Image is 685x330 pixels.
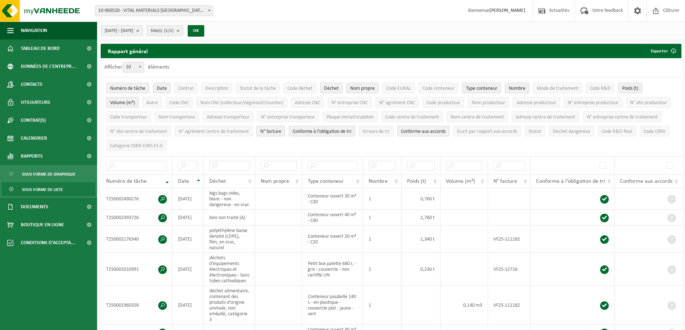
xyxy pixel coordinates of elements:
span: 10-960520 - VITAL MATERIALS BELGIUM S.A. - TILLY [95,6,213,16]
button: Nom producteurNom producteur: Activate to sort [468,97,509,108]
td: 1 [363,286,402,325]
td: 1,340 t [402,226,440,253]
span: Poids (t) [407,178,426,184]
span: Code déchet [287,86,312,91]
span: Conforme aux accords [620,178,672,184]
button: Code conteneurCode conteneur: Activate to sort [419,83,458,93]
button: NombreNombre: Activate to sort [505,83,529,93]
span: Conforme aux accords [401,129,446,134]
td: VF25-111182 [488,286,531,325]
button: Nom transporteurNom transporteur: Activate to sort [155,111,199,122]
td: T250002490276 [101,188,173,210]
button: Type conteneurType conteneur: Activate to sort [462,83,501,93]
span: Code transporteur [110,115,147,120]
td: Conteneur poubelle 140 L - en plastique - couvercle plat - jaune - vert [302,286,363,325]
button: N° agrément CNCN° agrément CNC: Activate to sort [375,97,419,108]
button: Nom propreNom propre: Activate to sort [346,83,379,93]
span: Catégorie CSRD ESRS E5-5 [110,143,163,149]
span: N° facture [260,129,281,134]
td: 0,140 m3 [440,286,488,325]
td: Conteneur ouvert 20 m³ - C20 [302,226,363,253]
button: Site(s)(1/1) [147,25,183,36]
span: N° site centre de traitement [110,129,167,134]
button: Code CSRDCode CSRD: Activate to sort [640,126,670,136]
button: Code déchetCode déchet: Activate to sort [283,83,316,93]
span: Adresse producteur [517,100,556,106]
button: Poids (t)Poids (t): Activate to sort [618,83,642,93]
button: Code R&D finalCode R&amp;D final: Activate to sort [598,126,636,136]
span: Site(s) [151,25,174,36]
button: Code transporteurCode transporteur: Activate to sort [106,111,151,122]
label: Afficher éléments [104,64,169,70]
button: AutreAutre: Activate to sort [142,97,162,108]
button: Conforme à l’obligation de tri : Activate to sort [289,126,355,136]
td: déchet alimentaire, contenant des produits d'origine animale, non emballé, catégorie 3 [204,286,255,325]
button: Adresse CNCAdresse CNC: Activate to sort [291,97,324,108]
span: Poids (t) [622,86,638,91]
span: [DATE] - [DATE] [105,25,133,36]
span: Code centre de traitement [385,115,439,120]
span: Tableau de bord [21,39,60,57]
span: Conforme à l’obligation de tri [536,178,605,184]
span: Nom propre [261,178,289,184]
button: Déchet dangereux : Activate to sort [549,126,594,136]
button: N° factureN° facture: Activate to sort [256,126,285,136]
span: Adresse centre de traitement [516,115,575,120]
span: Documents [21,198,48,216]
span: Erreurs de tri [363,129,389,134]
span: Écart par rapport aux accords [457,129,517,134]
td: bigs bags vides, blanc - non dangereux - en vrac [204,188,255,210]
button: Code R&DCode R&amp;D: Activate to sort [586,83,615,93]
h2: Rapport général [101,44,155,58]
span: 10-960520 - VITAL MATERIALS BELGIUM S.A. - TILLY [95,5,213,16]
button: Nom CNC (collecteur/négociant/courtier)Nom CNC (collecteur/négociant/courtier): Activate to sort [196,97,287,108]
td: VF25-12716 [488,253,531,286]
span: Conforme à l’obligation de tri [293,129,351,134]
span: Code CSRD [644,129,666,134]
span: Utilisateurs [21,93,50,111]
button: N° entreprise CNCN° entreprise CNC: Activate to sort [328,97,372,108]
span: Contrat(s) [21,111,46,129]
button: ContratContrat: Activate to sort [174,83,198,93]
td: 0,760 t [402,188,440,210]
button: N° agrément centre de traitementN° agrément centre de traitement: Activate to sort [175,126,253,136]
td: [DATE] [173,253,204,286]
button: Catégorie CSRD ESRS E5-5Catégorie CSRD ESRS E5-5: Activate to sort [106,140,166,151]
td: 2,760 t [402,210,440,226]
span: Code CNC [169,100,189,106]
td: [DATE] [173,210,204,226]
td: T250002393726 [101,210,173,226]
span: Mode de traitement [537,86,578,91]
button: N° entreprise transporteurN° entreprise transporteur: Activate to sort [257,111,319,122]
span: N° facture [493,178,517,184]
span: Description [205,86,228,91]
a: Sous forme de liste [2,182,95,196]
td: 1 [363,210,402,226]
span: N° agrément centre de traitement [179,129,249,134]
button: Nom centre de traitementNom centre de traitement: Activate to sort [447,111,508,122]
span: Date [178,178,189,184]
td: Conteneur ouvert 40 m³ - C40 [302,210,363,226]
span: Adresse CNC [295,100,320,106]
span: 10 [123,62,144,73]
span: Volume (m³) [110,100,135,106]
button: Code EURALCode EURAL: Activate to sort [382,83,415,93]
button: Numéro de tâcheNuméro de tâche: Activate to remove sorting [106,83,149,93]
span: Volume (m³) [446,178,475,184]
td: [DATE] [173,286,204,325]
button: DéchetDéchet: Activate to sort [320,83,343,93]
span: Plaque immatriculation [326,115,374,120]
span: Numéro de tâche [110,86,145,91]
td: Conteneur ouvert 30 m³ - C30 [302,188,363,210]
button: Écart par rapport aux accordsÉcart par rapport aux accords: Activate to sort [453,126,521,136]
td: 1 [363,226,402,253]
span: Sous forme de liste [22,183,63,196]
td: T250002176340 [101,226,173,253]
td: T250001960358 [101,286,173,325]
button: DateDate: Activate to sort [153,83,171,93]
span: N° entreprise producteur [568,100,618,106]
button: OK [188,25,204,37]
span: N° site producteur [630,100,667,106]
strong: [PERSON_NAME] [489,8,525,13]
td: 1 [363,253,402,286]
